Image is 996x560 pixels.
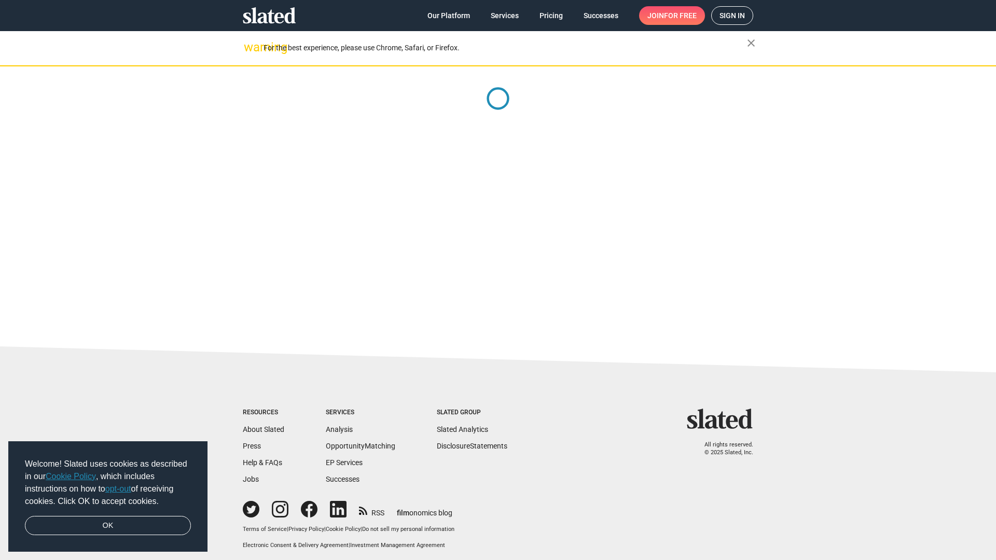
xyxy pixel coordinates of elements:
[25,516,191,536] a: dismiss cookie message
[531,6,571,25] a: Pricing
[326,458,363,467] a: EP Services
[326,425,353,433] a: Analysis
[720,7,745,24] span: Sign in
[397,500,452,518] a: filmonomics blog
[105,484,131,493] a: opt-out
[288,526,324,533] a: Privacy Policy
[326,475,359,483] a: Successes
[350,542,445,549] a: Investment Management Agreement
[243,442,261,450] a: Press
[324,526,326,533] span: |
[539,6,563,25] span: Pricing
[491,6,519,25] span: Services
[647,6,697,25] span: Join
[243,458,282,467] a: Help & FAQs
[482,6,527,25] a: Services
[243,542,349,549] a: Electronic Consent & Delivery Agreement
[575,6,627,25] a: Successes
[46,472,96,481] a: Cookie Policy
[437,442,507,450] a: DisclosureStatements
[694,441,753,456] p: All rights reserved. © 2025 Slated, Inc.
[243,425,284,433] a: About Slated
[427,6,470,25] span: Our Platform
[243,526,287,533] a: Terms of Service
[8,441,208,552] div: cookieconsent
[326,442,395,450] a: OpportunityMatching
[244,41,256,53] mat-icon: warning
[243,475,259,483] a: Jobs
[326,526,361,533] a: Cookie Policy
[584,6,618,25] span: Successes
[419,6,478,25] a: Our Platform
[745,37,757,49] mat-icon: close
[437,425,488,433] a: Slated Analytics
[25,458,191,508] span: Welcome! Slated uses cookies as described in our , which includes instructions on how to of recei...
[397,509,409,517] span: film
[359,502,384,518] a: RSS
[326,409,395,417] div: Services
[243,409,284,417] div: Resources
[287,526,288,533] span: |
[711,6,753,25] a: Sign in
[437,409,507,417] div: Slated Group
[349,542,350,549] span: |
[639,6,705,25] a: Joinfor free
[264,41,747,55] div: For the best experience, please use Chrome, Safari, or Firefox.
[361,526,362,533] span: |
[664,6,697,25] span: for free
[362,526,454,534] button: Do not sell my personal information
